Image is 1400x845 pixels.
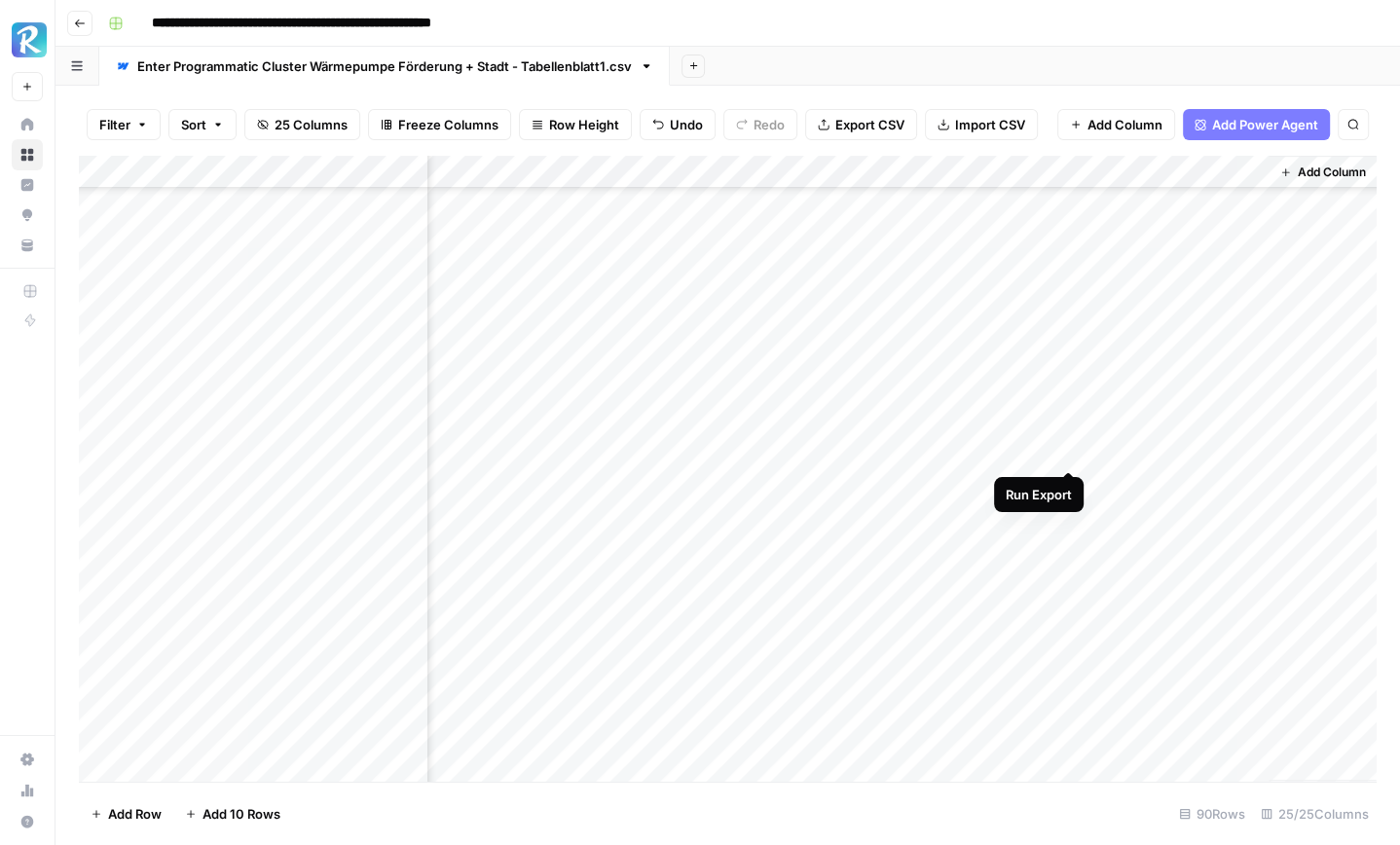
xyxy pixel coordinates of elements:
span: Add Row [108,804,162,824]
span: Redo [754,115,785,134]
span: 25 Columns [275,115,348,134]
a: Home [12,109,43,140]
div: 25/25 Columns [1253,798,1377,829]
span: Add 10 Rows [203,804,280,824]
button: Row Height [519,109,632,140]
button: Import CSV [925,109,1038,140]
span: Sort [181,115,206,134]
button: Freeze Columns [368,109,511,140]
span: Add Column [1298,164,1366,181]
a: Usage [12,775,43,806]
span: Export CSV [835,115,904,134]
button: Add 10 Rows [173,798,292,829]
button: Sort [168,109,237,140]
span: Undo [670,115,703,134]
button: Add Column [1272,160,1374,185]
span: Row Height [549,115,619,134]
img: Radyant Logo [12,22,47,57]
span: Import CSV [955,115,1025,134]
a: Insights [12,169,43,201]
button: Export CSV [805,109,917,140]
a: Enter Programmatic Cluster Wärmepumpe Förderung + Stadt - Tabellenblatt1.csv [99,47,670,86]
a: Settings [12,744,43,775]
a: Browse [12,139,43,170]
button: 25 Columns [244,109,360,140]
span: Add Column [1087,115,1162,134]
button: Undo [640,109,716,140]
a: Your Data [12,230,43,261]
button: Add Power Agent [1183,109,1330,140]
div: 90 Rows [1171,798,1253,829]
a: Opportunities [12,200,43,231]
span: Add Power Agent [1212,115,1318,134]
div: Enter Programmatic Cluster Wärmepumpe Förderung + Stadt - Tabellenblatt1.csv [137,56,632,76]
span: Filter [99,115,130,134]
span: Freeze Columns [398,115,498,134]
button: Workspace: Radyant [12,16,43,64]
button: Help + Support [12,806,43,837]
button: Add Row [79,798,173,829]
div: Run Export [1006,485,1072,504]
button: Redo [723,109,797,140]
button: Add Column [1057,109,1175,140]
button: Filter [87,109,161,140]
